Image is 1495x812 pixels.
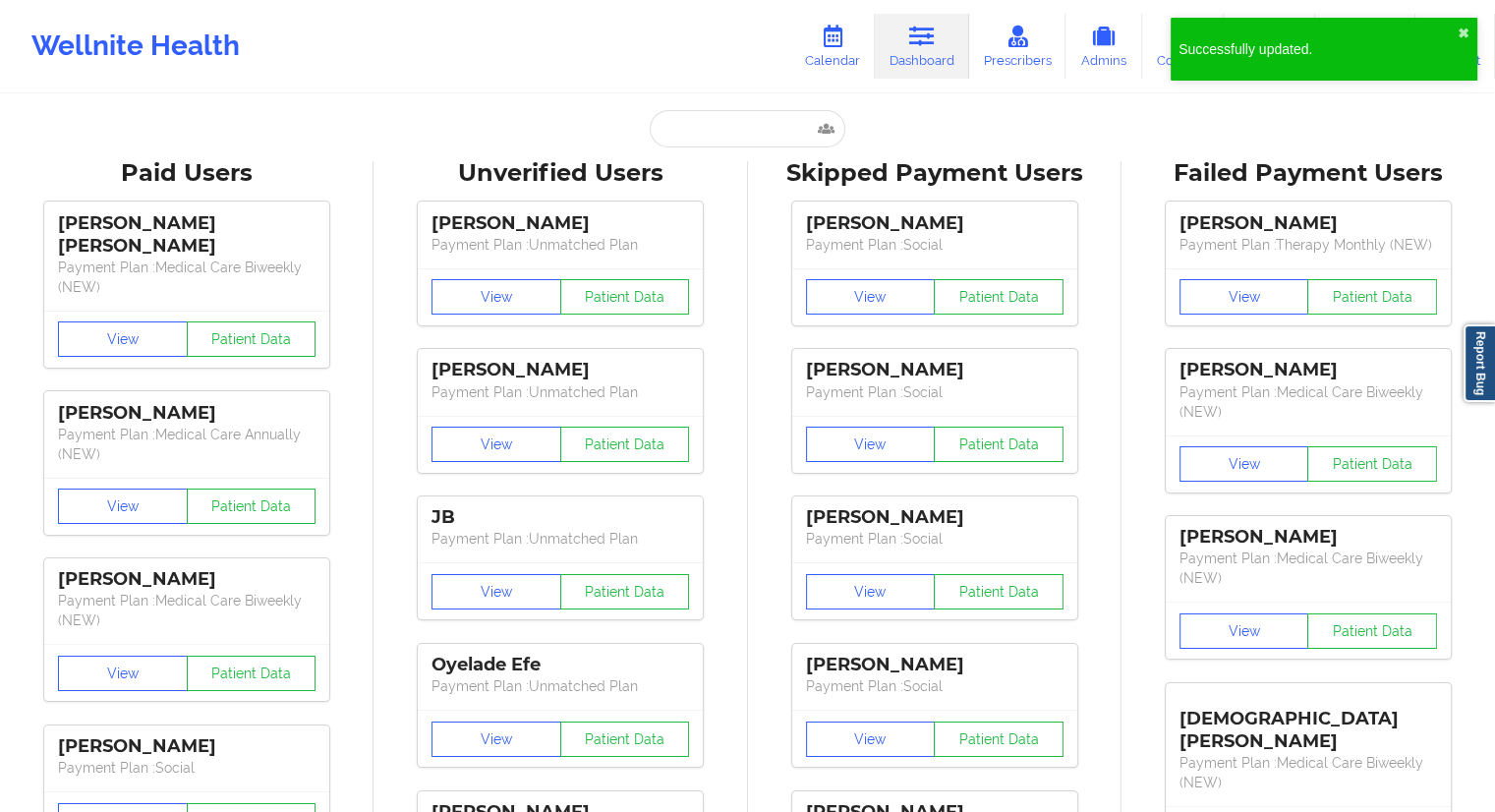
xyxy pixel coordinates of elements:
[1135,158,1481,189] div: Failed Payment Users
[806,279,936,315] button: View
[14,158,360,189] div: Paid Users
[806,574,936,609] button: View
[875,14,969,79] a: Dashboard
[1179,526,1437,549] div: [PERSON_NAME]
[560,427,690,462] button: Patient Data
[1179,613,1309,649] button: View
[58,212,316,258] div: [PERSON_NAME] [PERSON_NAME]
[187,656,316,691] button: Patient Data
[431,279,561,315] button: View
[431,654,689,676] div: Oyelade Efe
[431,722,561,757] button: View
[1307,613,1437,649] button: Patient Data
[790,14,875,79] a: Calendar
[806,529,1064,549] p: Payment Plan : Social
[1179,549,1437,588] p: Payment Plan : Medical Care Biweekly (NEW)
[187,321,316,357] button: Patient Data
[1464,324,1495,402] a: Report Bug
[806,506,1064,529] div: [PERSON_NAME]
[431,212,689,235] div: [PERSON_NAME]
[806,722,936,757] button: View
[1179,212,1437,235] div: [PERSON_NAME]
[934,722,1064,757] button: Patient Data
[1065,14,1142,79] a: Admins
[431,529,689,549] p: Payment Plan : Unmatched Plan
[560,722,690,757] button: Patient Data
[58,402,316,425] div: [PERSON_NAME]
[1179,446,1309,482] button: View
[431,506,689,529] div: JB
[1458,26,1469,41] button: close
[806,359,1064,381] div: [PERSON_NAME]
[58,568,316,591] div: [PERSON_NAME]
[1142,14,1224,79] a: Coaches
[806,235,1064,255] p: Payment Plan : Social
[431,359,689,381] div: [PERSON_NAME]
[431,427,561,462] button: View
[762,158,1108,189] div: Skipped Payment Users
[1179,753,1437,792] p: Payment Plan : Medical Care Biweekly (NEW)
[431,676,689,696] p: Payment Plan : Unmatched Plan
[58,258,316,297] p: Payment Plan : Medical Care Biweekly (NEW)
[431,382,689,402] p: Payment Plan : Unmatched Plan
[806,676,1064,696] p: Payment Plan : Social
[806,654,1064,676] div: [PERSON_NAME]
[934,279,1064,315] button: Patient Data
[1179,693,1437,753] div: [DEMOGRAPHIC_DATA][PERSON_NAME]
[1179,39,1458,59] div: Successfully updated.
[58,735,316,758] div: [PERSON_NAME]
[1179,235,1437,255] p: Payment Plan : Therapy Monthly (NEW)
[1179,382,1437,422] p: Payment Plan : Medical Care Biweekly (NEW)
[187,489,316,524] button: Patient Data
[431,574,561,609] button: View
[431,235,689,255] p: Payment Plan : Unmatched Plan
[1179,279,1309,315] button: View
[58,656,188,691] button: View
[58,321,188,357] button: View
[1179,359,1437,381] div: [PERSON_NAME]
[58,758,316,778] p: Payment Plan : Social
[934,427,1064,462] button: Patient Data
[806,212,1064,235] div: [PERSON_NAME]
[969,14,1066,79] a: Prescribers
[806,382,1064,402] p: Payment Plan : Social
[58,489,188,524] button: View
[58,425,316,464] p: Payment Plan : Medical Care Annually (NEW)
[58,591,316,630] p: Payment Plan : Medical Care Biweekly (NEW)
[806,427,936,462] button: View
[560,574,690,609] button: Patient Data
[1307,446,1437,482] button: Patient Data
[934,574,1064,609] button: Patient Data
[387,158,733,189] div: Unverified Users
[1307,279,1437,315] button: Patient Data
[560,279,690,315] button: Patient Data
